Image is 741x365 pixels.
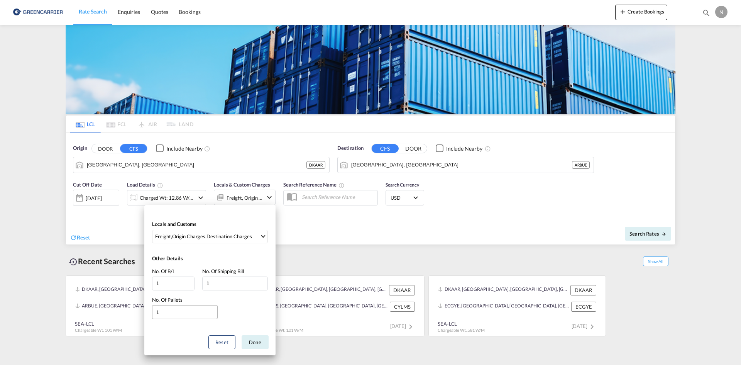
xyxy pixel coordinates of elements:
button: Reset [208,335,235,349]
input: No. Of Pallets [152,305,218,319]
span: Other Details [152,255,183,261]
span: , , [155,233,260,240]
md-select: Select Locals and Customs: Freight, Origin Charges, Destination Charges [152,230,268,243]
span: No. Of Pallets [152,297,183,303]
span: No. Of Shipping Bill [202,268,244,274]
span: Locals and Customs [152,221,196,227]
div: Freight [155,233,171,240]
div: Origin Charges [172,233,205,240]
input: No. Of B/L [152,277,195,290]
button: Done [242,335,269,349]
span: No. Of B/L [152,268,175,274]
div: Destination Charges [206,233,252,240]
input: No. Of Shipping Bill [202,277,268,290]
